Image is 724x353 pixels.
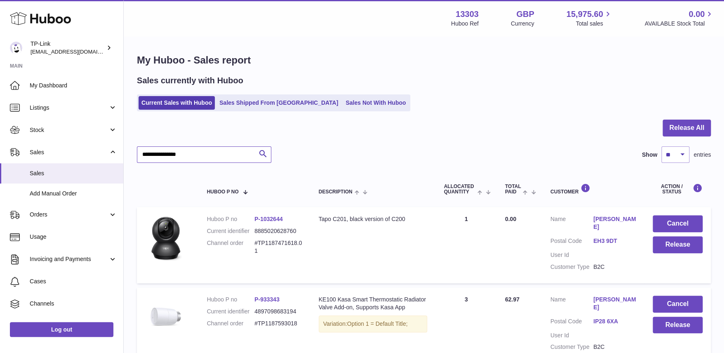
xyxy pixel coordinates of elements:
[593,343,636,351] dd: B2C
[10,322,113,337] a: Log out
[593,263,636,271] dd: B2C
[30,104,108,112] span: Listings
[550,296,593,313] dt: Name
[30,126,108,134] span: Stock
[145,215,186,261] img: 133031739979760.jpg
[319,215,428,223] div: Tapo C201, black version of C200
[30,255,108,263] span: Invoicing and Payments
[550,184,636,195] div: Customer
[343,96,409,110] a: Sales Not With Huboo
[550,263,593,271] dt: Customer Type
[566,9,603,20] span: 15,975.60
[550,318,593,327] dt: Postal Code
[550,332,593,339] dt: User Id
[207,320,254,327] dt: Channel order
[505,296,519,303] span: 62.97
[207,239,254,255] dt: Channel order
[30,148,108,156] span: Sales
[593,296,636,311] a: [PERSON_NAME]
[505,216,516,222] span: 0.00
[30,300,117,308] span: Channels
[451,20,479,28] div: Huboo Ref
[347,320,408,327] span: Option 1 = Default Title;
[145,296,186,337] img: KE100_EU_1.0_1.jpg
[254,320,302,327] dd: #TP1187593018
[644,9,714,28] a: 0.00 AVAILABLE Stock Total
[207,189,239,195] span: Huboo P no
[444,184,475,195] span: ALLOCATED Quantity
[653,317,703,334] button: Release
[689,9,705,20] span: 0.00
[207,296,254,304] dt: Huboo P no
[30,278,117,285] span: Cases
[593,237,636,245] a: EH3 9DT
[653,296,703,313] button: Cancel
[642,151,657,159] label: Show
[207,227,254,235] dt: Current identifier
[137,75,243,86] h2: Sales currently with Huboo
[254,239,302,255] dd: #TP1187471618.01
[644,20,714,28] span: AVAILABLE Stock Total
[319,296,428,311] div: KE100 Kasa Smart Thermostatic Radiator Valve Add-on, Supports Kasa App
[653,236,703,253] button: Release
[511,20,534,28] div: Currency
[30,190,117,198] span: Add Manual Order
[30,233,117,241] span: Usage
[254,308,302,315] dd: 4897098683194
[31,40,105,56] div: TP-Link
[319,315,428,332] div: Variation:
[593,318,636,325] a: IP28 6XA
[550,215,593,233] dt: Name
[139,96,215,110] a: Current Sales with Huboo
[653,184,703,195] div: Action / Status
[10,42,22,54] img: gaby.chen@tp-link.com
[207,215,254,223] dt: Huboo P no
[550,251,593,259] dt: User Id
[216,96,341,110] a: Sales Shipped From [GEOGRAPHIC_DATA]
[653,215,703,232] button: Cancel
[516,9,534,20] strong: GBP
[456,9,479,20] strong: 13303
[576,20,612,28] span: Total sales
[254,227,302,235] dd: 8885020628760
[663,120,711,136] button: Release All
[693,151,711,159] span: entries
[207,308,254,315] dt: Current identifier
[30,169,117,177] span: Sales
[566,9,612,28] a: 15,975.60 Total sales
[435,207,496,283] td: 1
[254,216,283,222] a: P-1032644
[137,54,711,67] h1: My Huboo - Sales report
[505,184,521,195] span: Total paid
[550,343,593,351] dt: Customer Type
[30,211,108,219] span: Orders
[593,215,636,231] a: [PERSON_NAME]
[254,296,280,303] a: P-933343
[319,189,353,195] span: Description
[31,48,121,55] span: [EMAIL_ADDRESS][DOMAIN_NAME]
[30,82,117,89] span: My Dashboard
[550,237,593,247] dt: Postal Code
